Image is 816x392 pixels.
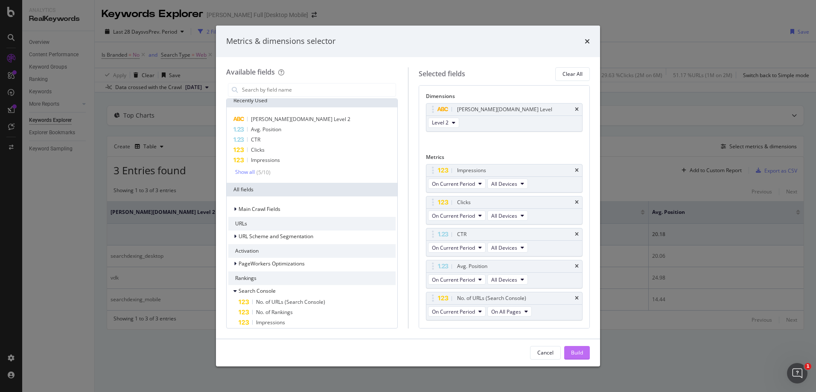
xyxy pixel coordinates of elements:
[239,260,305,267] span: PageWorkers Optimizations
[575,200,579,205] div: times
[256,308,293,316] span: No. of Rankings
[491,276,517,283] span: All Devices
[804,363,811,370] span: 1
[487,274,528,285] button: All Devices
[787,363,807,383] iframe: Intercom live chat
[432,119,449,126] span: Level 2
[487,306,532,317] button: On All Pages
[226,67,275,77] div: Available fields
[555,67,590,81] button: Clear All
[235,169,255,175] div: Show all
[487,210,528,221] button: All Devices
[432,244,475,251] span: On Current Period
[491,244,517,251] span: All Devices
[228,271,396,285] div: Rankings
[216,26,600,366] div: modal
[426,292,583,320] div: No. of URLs (Search Console)timesOn Current PeriodOn All Pages
[256,319,285,326] span: Impressions
[457,198,471,207] div: Clicks
[575,232,579,237] div: times
[426,92,583,103] div: Dimensions
[575,168,579,173] div: times
[457,262,487,271] div: Avg. Position
[251,136,260,143] span: CTR
[255,169,271,176] div: ( 5 / 10 )
[432,180,475,187] span: On Current Period
[428,274,486,285] button: On Current Period
[227,183,397,196] div: All fields
[575,264,579,269] div: times
[227,94,397,107] div: Recently Used
[426,153,583,164] div: Metrics
[428,210,486,221] button: On Current Period
[251,146,265,153] span: Clicks
[239,205,280,213] span: Main Crawl Fields
[491,212,517,219] span: All Devices
[457,105,552,114] div: [PERSON_NAME][DOMAIN_NAME] Level
[426,260,583,288] div: Avg. PositiontimesOn Current PeriodAll Devices
[575,107,579,112] div: times
[487,242,528,253] button: All Devices
[428,306,486,317] button: On Current Period
[251,156,280,164] span: Impressions
[241,84,396,96] input: Search by field name
[585,36,590,47] div: times
[487,179,528,189] button: All Devices
[457,166,486,175] div: Impressions
[564,346,590,360] button: Build
[256,298,325,306] span: No. of URLs (Search Console)
[239,233,313,240] span: URL Scheme and Segmentation
[426,228,583,257] div: CTRtimesOn Current PeriodAll Devices
[491,180,517,187] span: All Devices
[571,349,583,356] div: Build
[428,179,486,189] button: On Current Period
[575,296,579,301] div: times
[562,70,583,78] div: Clear All
[537,349,554,356] div: Cancel
[426,196,583,225] div: ClickstimesOn Current PeriodAll Devices
[432,308,475,315] span: On Current Period
[419,69,465,79] div: Selected fields
[457,230,466,239] div: CTR
[432,212,475,219] span: On Current Period
[426,103,583,132] div: [PERSON_NAME][DOMAIN_NAME] LeveltimesLevel 2
[251,126,281,133] span: Avg. Position
[428,118,459,128] button: Level 2
[432,276,475,283] span: On Current Period
[426,164,583,193] div: ImpressionstimesOn Current PeriodAll Devices
[251,115,350,123] span: [PERSON_NAME][DOMAIN_NAME] Level 2
[228,244,396,258] div: Activation
[428,242,486,253] button: On Current Period
[226,36,335,47] div: Metrics & dimensions selector
[530,346,561,360] button: Cancel
[491,308,521,315] span: On All Pages
[239,287,276,294] span: Search Console
[228,217,396,231] div: URLs
[457,294,526,303] div: No. of URLs (Search Console)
